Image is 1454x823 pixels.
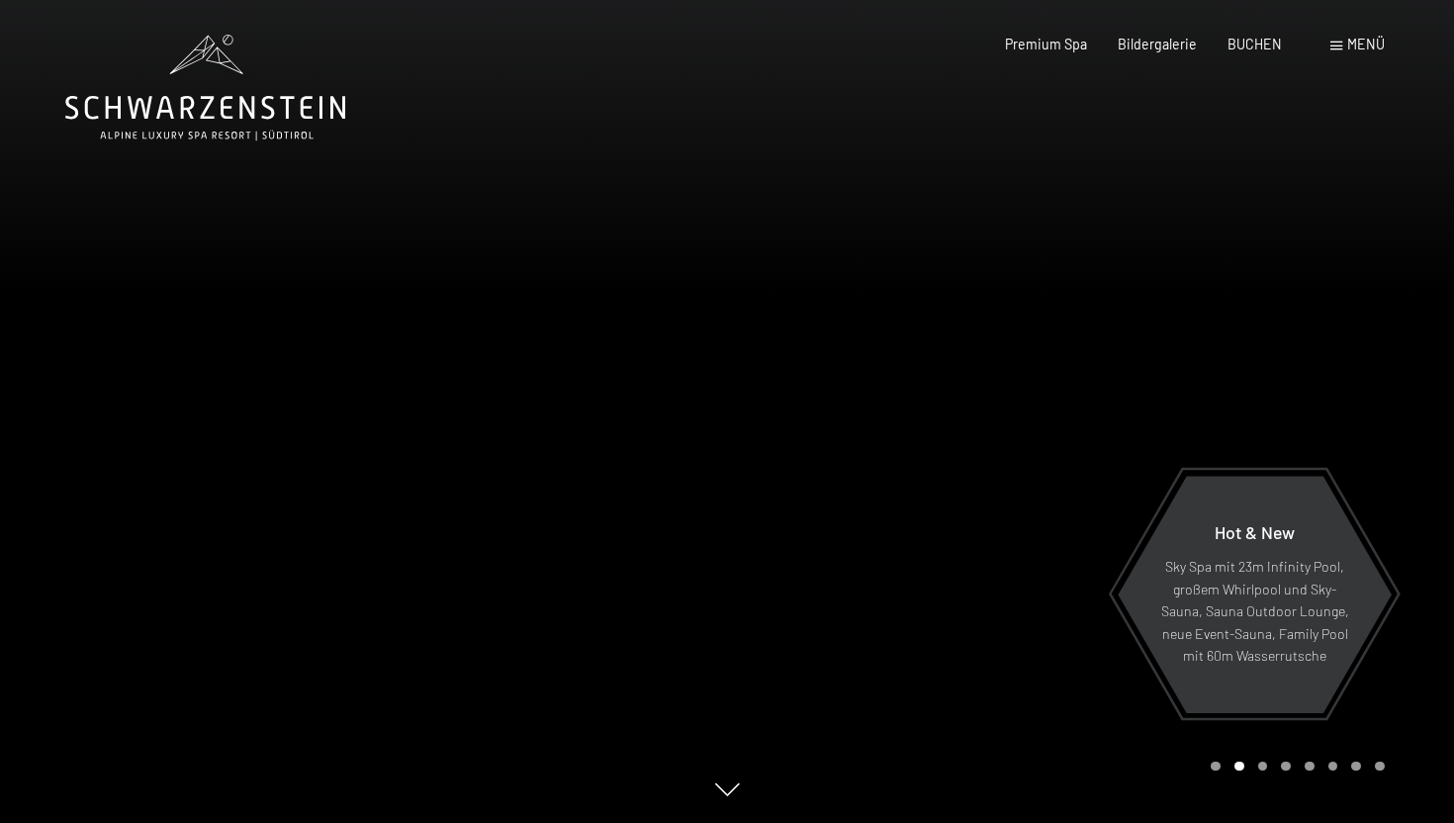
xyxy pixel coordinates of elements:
[1005,36,1087,52] a: Premium Spa
[1258,762,1268,772] div: Carousel Page 3
[1204,762,1384,772] div: Carousel Pagination
[1215,521,1295,543] span: Hot & New
[1234,762,1244,772] div: Carousel Page 2 (Current Slide)
[1347,36,1385,52] span: Menü
[1328,762,1338,772] div: Carousel Page 6
[1117,475,1393,714] a: Hot & New Sky Spa mit 23m Infinity Pool, großem Whirlpool und Sky-Sauna, Sauna Outdoor Lounge, ne...
[1351,762,1361,772] div: Carousel Page 7
[1160,556,1349,668] p: Sky Spa mit 23m Infinity Pool, großem Whirlpool und Sky-Sauna, Sauna Outdoor Lounge, neue Event-S...
[1375,762,1385,772] div: Carousel Page 8
[1227,36,1282,52] a: BUCHEN
[1211,762,1221,772] div: Carousel Page 1
[1281,762,1291,772] div: Carousel Page 4
[1118,36,1197,52] a: Bildergalerie
[1305,762,1315,772] div: Carousel Page 5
